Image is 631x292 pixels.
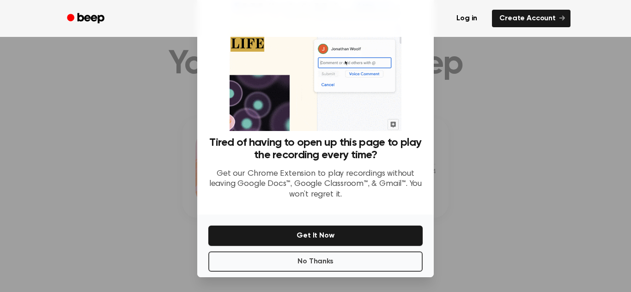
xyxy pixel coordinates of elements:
[208,137,423,161] h3: Tired of having to open up this page to play the recording every time?
[492,10,570,27] a: Create Account
[208,226,423,246] button: Get It Now
[447,8,486,29] a: Log in
[61,10,113,28] a: Beep
[208,169,423,200] p: Get our Chrome Extension to play recordings without leaving Google Docs™, Google Classroom™, & Gm...
[208,251,423,272] button: No Thanks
